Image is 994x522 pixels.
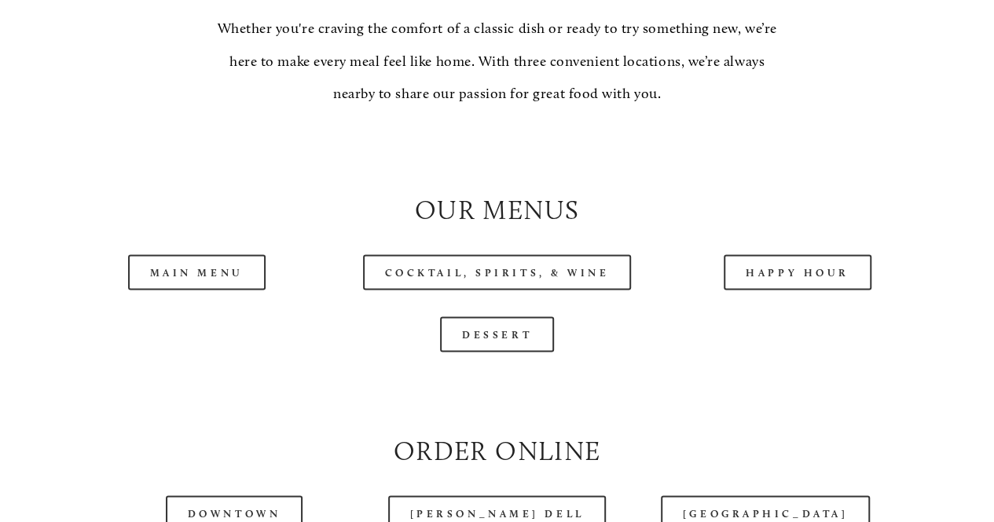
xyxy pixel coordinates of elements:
[440,316,554,352] a: Dessert
[128,254,266,290] a: Main Menu
[60,191,934,228] h2: Our Menus
[363,254,632,290] a: Cocktail, Spirits, & Wine
[724,254,871,290] a: Happy Hour
[60,432,934,469] h2: Order Online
